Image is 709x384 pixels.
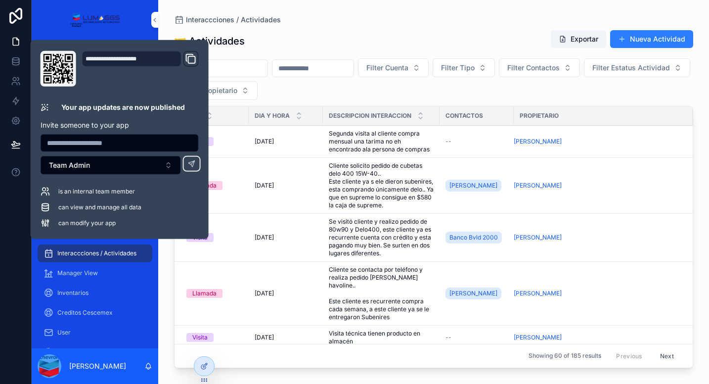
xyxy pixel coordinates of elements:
span: is an internal team member [58,188,135,195]
span: Contactos [445,112,483,120]
a: [PERSON_NAME] [514,138,681,145]
span: Creditos Cescemex [57,309,113,317]
span: [DATE] [255,138,274,145]
a: Banco Bvld 2000 [445,230,508,245]
a: [PERSON_NAME] [514,182,562,190]
p: Invite someone to your app [41,120,199,130]
span: Filter Contactos [507,63,560,73]
span: Descripcion Interaccion [329,112,411,120]
a: [PERSON_NAME] [514,234,681,241]
a: Inventarios [38,284,152,302]
div: Domain and Custom Link [82,51,199,87]
span: can modify your app [58,219,116,227]
div: Visita [192,333,208,342]
span: -- [445,138,451,145]
a: Llamada [186,181,243,190]
span: Filter Tipo [441,63,475,73]
a: Banco Bvld 2000 [445,232,502,243]
p: Your app updates are now published [61,102,185,112]
a: [PERSON_NAME] [514,334,562,341]
span: Filter Cuenta [366,63,408,73]
a: -- [445,334,508,341]
a: Visita [186,233,243,242]
span: User [57,329,71,336]
span: Interaccciones / Actividades [57,249,136,257]
span: Manager View [57,269,98,277]
button: Select Button [433,58,495,77]
a: [PERSON_NAME] [445,180,501,192]
a: Interaccciones / Actividades [38,244,152,262]
button: Select Button [584,58,690,77]
a: [PERSON_NAME] [514,138,562,145]
span: [DATE] [255,289,274,297]
span: [DATE] [255,182,274,190]
a: [DATE] [255,138,317,145]
a: User [38,324,152,341]
a: [DATE] [255,234,317,241]
a: Se visitó cliente y realizo pedido de 80w90 y Delo400, este cliente ya es recurrente cuenta con c... [329,218,434,257]
span: Showing 60 of 185 results [529,352,601,360]
a: [PERSON_NAME] [514,334,681,341]
a: Cliente se contacta por teléfono y realiza pedido [PERSON_NAME] havoline.. Este cliente es recurr... [329,266,434,321]
span: [DATE] [255,334,274,341]
span: Banco Bvld 2000 [449,234,498,241]
span: Dia y Hora [255,112,290,120]
a: [DATE] [255,334,317,341]
span: [PERSON_NAME] [449,182,497,190]
a: [DATE] [255,289,317,297]
p: [PERSON_NAME] [69,361,126,371]
span: Filter Estatus Actividad [592,63,670,73]
h1: 🤝 Actividades [174,34,245,48]
button: Next [653,348,681,364]
a: [PERSON_NAME] [514,234,562,241]
a: Interaccciones / Actividades [174,15,281,25]
a: [PERSON_NAME] [514,289,681,297]
button: Select Button [41,156,181,175]
a: [PERSON_NAME] [445,178,508,193]
button: Select Button [358,58,429,77]
a: Creditos Cescemex [38,304,152,322]
button: Select Button [499,58,580,77]
button: Select Button [174,81,258,100]
a: Manager View [38,264,152,282]
span: Filter Propietario [182,86,237,96]
span: Inventarios [57,289,89,297]
a: [DATE] [255,182,317,190]
div: Llamada [192,289,217,298]
a: Llamada [186,289,243,298]
button: Nueva Actividad [610,30,693,48]
a: [PERSON_NAME] [514,182,681,190]
div: scrollable content [32,40,158,348]
a: [PERSON_NAME] [445,286,508,301]
span: can view and manage all data [58,203,141,211]
span: [DATE] [255,234,274,241]
span: -- [445,334,451,341]
button: Exportar [551,30,606,48]
a: [PERSON_NAME] [514,289,562,297]
a: Segunda visita al cliente compra mensual una tarima no eh encontrado ala persona de compras [329,130,434,153]
span: Propietario [520,112,559,120]
span: [PERSON_NAME] [449,289,497,297]
img: App logo [70,12,120,28]
span: Team Admin [49,160,90,170]
a: [PERSON_NAME] [445,288,501,299]
a: Visita [186,333,243,342]
a: Cliente solicito pedido de cubetas delo 400 15W-40.. Este cliente ya s ele dieron subenires, esta... [329,162,434,209]
a: Visita [186,137,243,146]
a: Visita técnica tienen producto en almacén [329,330,434,345]
span: Interaccciones / Actividades [186,15,281,25]
a: -- [445,138,508,145]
